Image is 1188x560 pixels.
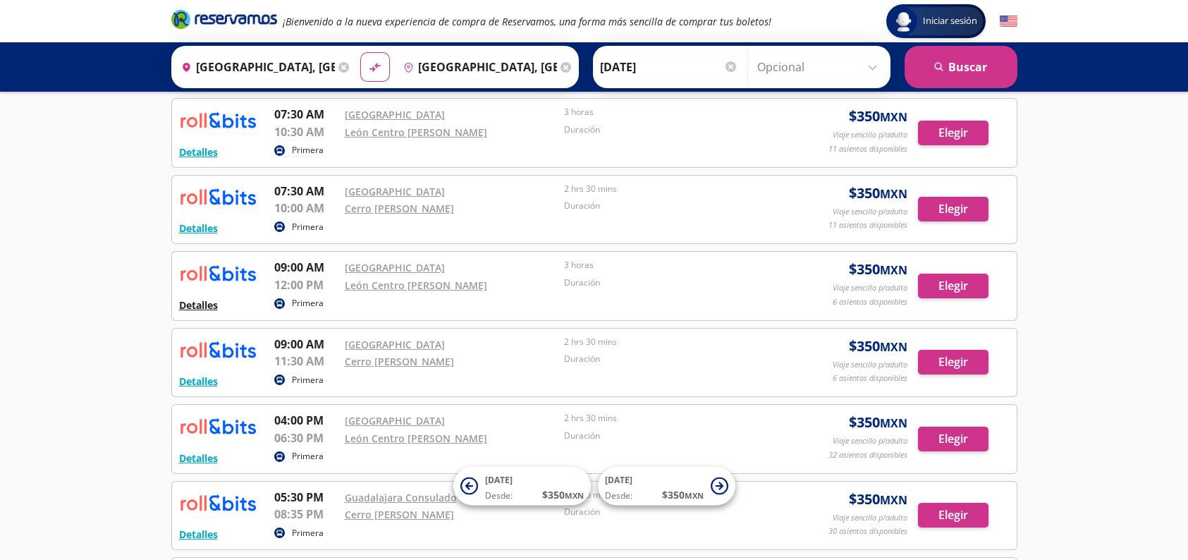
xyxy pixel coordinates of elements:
p: 08:35 PM [274,506,338,523]
p: Primera [292,527,324,540]
button: [DATE]Desde:$350MXN [598,467,735,506]
p: Viaje sencillo p/adulto [833,206,907,218]
a: [GEOGRAPHIC_DATA] [345,338,445,351]
p: 05:30 PM [274,489,338,506]
p: 09:00 AM [274,336,338,353]
p: 30 asientos disponibles [828,525,907,537]
a: [GEOGRAPHIC_DATA] [345,108,445,121]
img: RESERVAMOS [179,412,257,440]
p: 2 hrs 30 mins [564,336,777,348]
p: 12:00 PM [274,276,338,293]
span: $ 350 [849,259,907,280]
p: 6 asientos disponibles [833,372,907,384]
a: Guadalajara Consulado [345,491,457,504]
button: Elegir [918,121,988,145]
p: 32 asientos disponibles [828,449,907,461]
p: Viaje sencillo p/adulto [833,282,907,294]
button: Elegir [918,274,988,298]
p: 2 hrs 30 mins [564,183,777,195]
p: Primera [292,221,324,233]
input: Buscar Origen [176,49,335,85]
a: Cerro [PERSON_NAME] [345,355,454,368]
a: León Centro [PERSON_NAME] [345,279,487,292]
p: Viaje sencillo p/adulto [833,435,907,447]
span: $ 350 [849,412,907,433]
a: Brand Logo [171,8,277,34]
em: ¡Bienvenido a la nueva experiencia de compra de Reservamos, una forma más sencilla de comprar tus... [283,15,771,28]
img: RESERVAMOS [179,106,257,134]
a: [GEOGRAPHIC_DATA] [345,185,445,198]
small: MXN [880,492,907,508]
p: 2 hrs 30 mins [564,412,777,425]
button: Detalles [179,298,218,312]
p: 04:00 PM [274,412,338,429]
a: Cerro [PERSON_NAME] [345,202,454,215]
p: Duración [564,123,777,136]
p: Duración [564,506,777,518]
p: Primera [292,450,324,463]
button: Detalles [179,451,218,465]
a: León Centro [PERSON_NAME] [345,126,487,139]
span: [DATE] [605,474,632,486]
i: Brand Logo [171,8,277,30]
small: MXN [880,339,907,355]
span: $ 350 [849,106,907,127]
a: León Centro [PERSON_NAME] [345,432,487,445]
a: Cerro [PERSON_NAME] [345,508,454,521]
button: Detalles [179,221,218,236]
span: $ 350 [542,487,584,502]
button: Detalles [179,527,218,542]
p: 3 horas [564,106,777,118]
p: Viaje sencillo p/adulto [833,129,907,141]
p: 10:00 AM [274,200,338,217]
span: Iniciar sesión [917,14,983,28]
p: Duración [564,353,777,365]
p: 11 asientos disponibles [828,143,907,155]
p: 6 asientos disponibles [833,296,907,308]
a: [GEOGRAPHIC_DATA] [345,414,445,427]
span: Desde: [605,489,632,502]
p: Duración [564,276,777,289]
button: Elegir [918,350,988,375]
button: Elegir [918,427,988,451]
img: RESERVAMOS [179,183,257,211]
p: Primera [292,144,324,157]
a: [GEOGRAPHIC_DATA] [345,261,445,274]
input: Buscar Destino [398,49,557,85]
small: MXN [880,262,907,278]
p: 09:00 AM [274,259,338,276]
p: Viaje sencillo p/adulto [833,359,907,371]
span: $ 350 [662,487,704,502]
button: Buscar [905,46,1017,88]
button: Detalles [179,374,218,389]
button: English [1000,13,1017,30]
img: RESERVAMOS [179,259,257,287]
button: Detalles [179,145,218,159]
p: Duración [564,200,777,212]
button: [DATE]Desde:$350MXN [453,467,591,506]
p: 11:30 AM [274,353,338,370]
button: Elegir [918,197,988,221]
img: RESERVAMOS [179,336,257,364]
input: Elegir Fecha [600,49,738,85]
p: 11 asientos disponibles [828,219,907,231]
small: MXN [880,186,907,202]
span: Desde: [485,489,513,502]
small: MXN [685,490,704,501]
p: 07:30 AM [274,106,338,123]
button: Elegir [918,503,988,528]
span: [DATE] [485,474,513,486]
span: $ 350 [849,489,907,510]
span: $ 350 [849,336,907,357]
span: $ 350 [849,183,907,204]
p: 3 horas [564,259,777,272]
p: Primera [292,297,324,310]
p: 06:30 PM [274,430,338,446]
small: MXN [880,109,907,125]
input: Opcional [757,49,883,85]
small: MXN [880,415,907,431]
p: Viaje sencillo p/adulto [833,512,907,524]
img: RESERVAMOS [179,489,257,517]
p: 07:30 AM [274,183,338,200]
p: Primera [292,374,324,386]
